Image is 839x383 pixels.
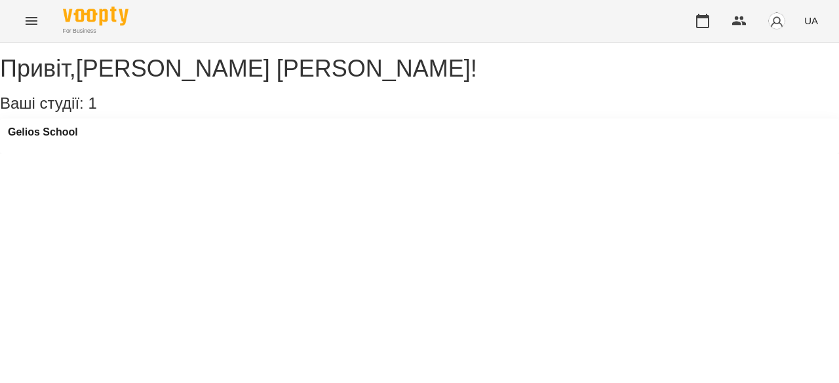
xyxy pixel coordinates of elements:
span: UA [804,14,818,27]
button: Menu [16,5,47,37]
span: 1 [88,94,96,112]
span: For Business [63,27,128,35]
a: Gelios School [8,126,78,138]
img: avatar_s.png [768,12,786,30]
button: UA [799,9,823,33]
img: Voopty Logo [63,7,128,26]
